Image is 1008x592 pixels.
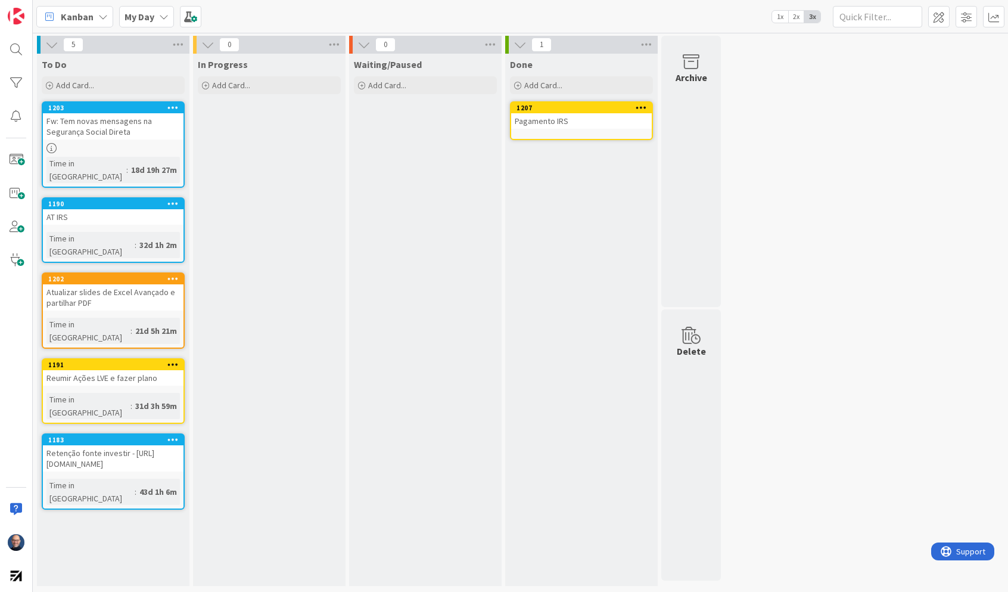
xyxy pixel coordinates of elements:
div: Fw: Tem novas mensagens na Segurança Social Direta [43,113,183,140]
span: 1 [531,38,552,52]
div: 1202 [48,275,183,283]
div: 1191 [48,361,183,369]
div: 1190 [43,199,183,209]
span: 0 [375,38,396,52]
span: : [130,324,132,337]
div: AT IRS [43,209,183,225]
div: 1183 [48,436,183,444]
span: : [135,485,136,498]
div: 32d 1h 2m [136,238,180,252]
div: Archive [676,70,707,85]
div: 18d 19h 27m [128,163,180,176]
span: In Progress [198,58,248,70]
div: 1203 [43,103,183,113]
a: 1190AT IRSTime in [GEOGRAPHIC_DATA]:32d 1h 2m [42,197,185,263]
a: 1191Reumir Ações LVE e fazer planoTime in [GEOGRAPHIC_DATA]:31d 3h 59m [42,358,185,424]
div: 1202Atualizar slides de Excel Avançado e partilhar PDF [43,274,183,311]
a: 1183Retenção fonte investir - [URL][DOMAIN_NAME]Time in [GEOGRAPHIC_DATA]:43d 1h 6m [42,433,185,510]
div: Delete [677,344,706,358]
div: 1191Reumir Ações LVE e fazer plano [43,359,183,386]
div: 1203Fw: Tem novas mensagens na Segurança Social Direta [43,103,183,140]
span: 5 [63,38,83,52]
span: 2x [788,11,804,23]
span: Add Card... [524,80,562,91]
span: Add Card... [56,80,94,91]
span: Waiting/Paused [354,58,422,70]
img: avatar [8,568,24,584]
div: Time in [GEOGRAPHIC_DATA] [46,479,135,505]
a: 1203Fw: Tem novas mensagens na Segurança Social DiretaTime in [GEOGRAPHIC_DATA]:18d 19h 27m [42,101,185,188]
span: Done [510,58,533,70]
div: 1183Retenção fonte investir - [URL][DOMAIN_NAME] [43,435,183,472]
div: 1207Pagamento IRS [511,103,652,129]
span: 3x [804,11,820,23]
input: Quick Filter... [833,6,922,27]
a: 1207Pagamento IRS [510,101,653,140]
b: My Day [125,11,154,23]
div: 43d 1h 6m [136,485,180,498]
span: 0 [219,38,239,52]
span: To Do [42,58,67,70]
div: Retenção fonte investir - [URL][DOMAIN_NAME] [43,445,183,472]
span: : [126,163,128,176]
span: Support [25,2,54,16]
div: 1207 [517,104,652,112]
div: 1191 [43,359,183,370]
div: Time in [GEOGRAPHIC_DATA] [46,318,130,344]
img: Visit kanbanzone.com [8,8,24,24]
div: Reumir Ações LVE e fazer plano [43,370,183,386]
div: Time in [GEOGRAPHIC_DATA] [46,232,135,258]
span: Kanban [61,10,94,24]
div: 1202 [43,274,183,284]
div: Atualizar slides de Excel Avançado e partilhar PDF [43,284,183,311]
div: 1190AT IRS [43,199,183,225]
span: Add Card... [212,80,250,91]
div: 1190 [48,200,183,208]
span: : [130,399,132,413]
span: Add Card... [368,80,406,91]
div: 1207 [511,103,652,113]
div: 1203 [48,104,183,112]
div: 31d 3h 59m [132,399,180,413]
a: 1202Atualizar slides de Excel Avançado e partilhar PDFTime in [GEOGRAPHIC_DATA]:21d 5h 21m [42,272,185,349]
img: Fg [8,534,24,551]
div: Time in [GEOGRAPHIC_DATA] [46,393,130,419]
span: 1x [772,11,788,23]
div: Time in [GEOGRAPHIC_DATA] [46,157,126,183]
div: Pagamento IRS [511,113,652,129]
span: : [135,238,136,252]
div: 1183 [43,435,183,445]
div: 21d 5h 21m [132,324,180,337]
